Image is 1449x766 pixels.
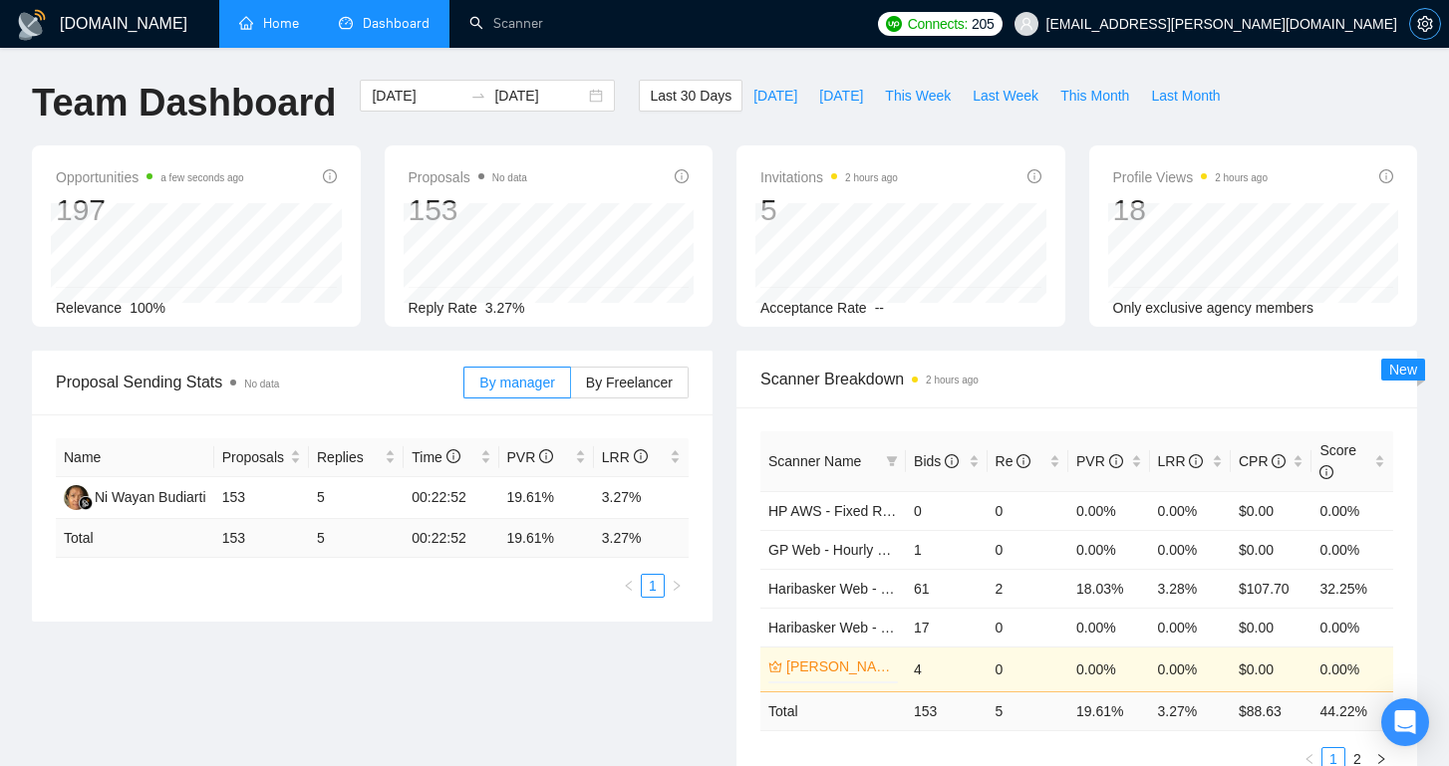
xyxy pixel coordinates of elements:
span: info-circle [1189,454,1203,468]
span: Proposal Sending Stats [56,370,463,394]
span: Invitations [760,165,898,189]
td: 00:22:52 [404,477,498,519]
img: NW [64,485,89,510]
span: info-circle [323,169,337,183]
td: 0.00% [1150,646,1231,691]
span: By manager [479,375,554,390]
td: 0.00% [1068,491,1149,530]
span: [DATE] [753,85,797,107]
span: info-circle [1016,454,1030,468]
td: 2 [988,569,1068,608]
span: Connects: [908,13,968,35]
td: 0 [988,491,1068,530]
td: $0.00 [1231,491,1311,530]
button: Last 30 Days [639,80,742,112]
span: swap-right [470,88,486,104]
span: Last Week [973,85,1038,107]
span: LRR [1158,453,1204,469]
a: searchScanner [469,15,543,32]
span: info-circle [634,449,648,463]
span: user [1019,17,1033,31]
td: 1 [906,530,987,569]
td: 0.00% [1068,608,1149,646]
td: 0 [988,608,1068,646]
td: 44.22 % [1311,691,1393,730]
td: 19.61 % [499,519,594,558]
time: 2 hours ago [926,375,979,385]
th: Replies [309,438,404,477]
button: This Month [1049,80,1140,112]
span: left [623,580,635,592]
span: 205 [972,13,994,35]
span: No data [244,379,279,389]
td: 5 [309,477,404,519]
td: 5 [309,519,404,558]
button: left [617,574,641,598]
span: Time [412,449,459,465]
span: left [1304,753,1315,765]
span: Proposals [222,446,286,468]
td: 0.00% [1311,608,1393,646]
img: logo [16,9,48,41]
span: info-circle [446,449,460,463]
td: 0 [988,646,1068,691]
th: Name [56,438,214,477]
span: info-circle [675,169,689,183]
span: Last 30 Days [650,85,731,107]
li: Previous Page [617,574,641,598]
td: $0.00 [1231,608,1311,646]
td: 153 [214,477,309,519]
span: Proposals [409,165,527,189]
span: right [671,580,683,592]
div: Ni Wayan Budiarti [95,486,206,508]
td: $ 88.63 [1231,691,1311,730]
span: dashboard [339,16,353,30]
td: 32.25% [1311,569,1393,608]
span: Only exclusive agency members [1113,300,1314,316]
a: GP Web - Hourly Rate($20) [768,542,939,558]
td: $107.70 [1231,569,1311,608]
td: 3.27% [594,477,689,519]
td: 3.28% [1150,569,1231,608]
button: This Week [874,80,962,112]
td: 0.00% [1311,646,1393,691]
td: 4 [906,646,987,691]
span: Acceptance Rate [760,300,867,316]
time: a few seconds ago [160,172,243,183]
span: 100% [130,300,165,316]
td: 0 [906,491,987,530]
h1: Team Dashboard [32,80,336,127]
span: New [1389,362,1417,378]
span: info-circle [1027,169,1041,183]
td: 3.27 % [594,519,689,558]
span: PVR [1076,453,1123,469]
span: info-circle [1379,169,1393,183]
a: homeHome [239,15,299,32]
td: 19.61% [499,477,594,519]
a: Haribasker Web - Fixed Rate ($100) [768,581,993,597]
td: Total [56,519,214,558]
td: 0.00% [1311,530,1393,569]
span: PVR [507,449,554,465]
span: Reply Rate [409,300,477,316]
span: Dashboard [363,15,430,32]
input: End date [494,85,585,107]
span: setting [1410,16,1440,32]
span: filter [886,455,898,467]
button: right [665,574,689,598]
td: Total [760,691,906,730]
button: Last Week [962,80,1049,112]
a: Haribasker Web - Hourly Rate($25) [768,620,987,636]
span: LRR [602,449,648,465]
a: setting [1409,16,1441,32]
a: HP AWS - Fixed Rate($500) [768,503,942,519]
td: 19.61 % [1068,691,1149,730]
td: 0.00% [1068,646,1149,691]
span: -- [875,300,884,316]
span: 3.27% [485,300,525,316]
span: Score [1319,442,1356,480]
td: 00:22:52 [404,519,498,558]
li: 1 [641,574,665,598]
span: info-circle [1319,465,1333,479]
button: setting [1409,8,1441,40]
